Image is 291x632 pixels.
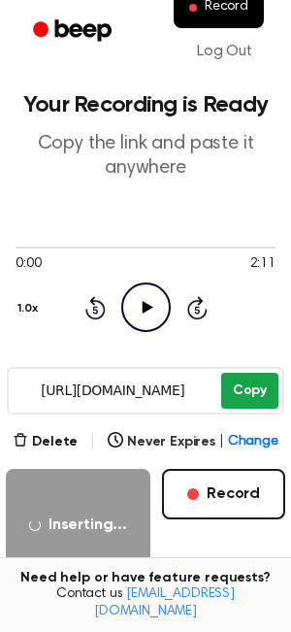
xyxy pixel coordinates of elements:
[94,587,235,618] a: [EMAIL_ADDRESS][DOMAIN_NAME]
[89,430,96,453] span: |
[228,432,278,452] span: Change
[19,13,129,50] a: Beep
[6,469,150,582] button: Inserting...
[250,254,275,275] span: 2:11
[178,28,272,75] a: Log Out
[108,432,278,452] button: Never Expires|Change
[162,469,285,519] button: Record
[12,586,279,620] span: Contact us
[13,432,78,452] button: Delete
[16,254,41,275] span: 0:00
[16,93,275,116] h1: Your Recording is Ready
[16,292,45,325] button: 1.0x
[219,432,224,452] span: |
[221,373,278,409] button: Copy
[16,132,275,181] p: Copy the link and paste it anywhere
